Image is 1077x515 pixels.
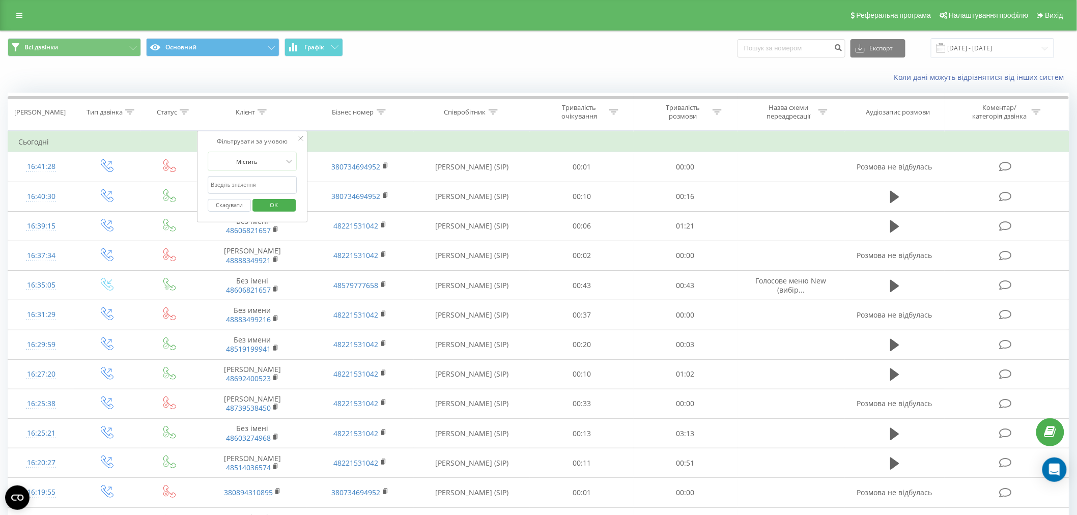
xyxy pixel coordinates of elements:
[226,225,271,235] a: 48606821657
[199,300,306,330] td: Без имени
[226,463,271,472] a: 48514036574
[226,255,271,265] a: 48888349921
[530,300,634,330] td: 00:37
[199,211,306,241] td: Без імені
[199,389,306,418] td: [PERSON_NAME]
[334,221,379,231] a: 48221531042
[857,250,932,260] span: Розмова не відбулась
[414,271,530,300] td: [PERSON_NAME] (SIP)
[970,103,1029,121] div: Коментар/категорія дзвінка
[738,39,845,58] input: Пошук за номером
[756,276,827,295] span: Голосове меню New (вибір...
[530,478,634,507] td: 00:01
[634,152,738,182] td: 00:00
[334,369,379,379] a: 48221531042
[226,433,271,443] a: 48603274968
[634,300,738,330] td: 00:00
[414,389,530,418] td: [PERSON_NAME] (SIP)
[18,423,64,443] div: 16:25:21
[18,453,64,473] div: 16:20:27
[332,162,381,171] a: 380734694952
[8,38,141,56] button: Всі дзвінки
[414,152,530,182] td: [PERSON_NAME] (SIP)
[414,478,530,507] td: [PERSON_NAME] (SIP)
[334,280,379,290] a: 48579777658
[414,359,530,389] td: [PERSON_NAME] (SIP)
[146,38,279,56] button: Основний
[634,359,738,389] td: 01:02
[851,39,905,58] button: Експорт
[857,11,931,19] span: Реферальна програма
[634,241,738,270] td: 00:00
[226,403,271,413] a: 48739538450
[414,182,530,211] td: [PERSON_NAME] (SIP)
[226,374,271,383] a: 48692400523
[530,152,634,182] td: 00:01
[530,211,634,241] td: 00:06
[414,211,530,241] td: [PERSON_NAME] (SIP)
[444,108,486,117] div: Співробітник
[18,275,64,295] div: 16:35:05
[1042,457,1067,482] div: Open Intercom Messenger
[252,199,296,212] button: OK
[87,108,123,117] div: Тип дзвінка
[199,419,306,448] td: Без імені
[530,182,634,211] td: 00:10
[199,241,306,270] td: [PERSON_NAME]
[656,103,710,121] div: Тривалість розмови
[334,458,379,468] a: 48221531042
[530,389,634,418] td: 00:33
[414,419,530,448] td: [PERSON_NAME] (SIP)
[530,359,634,389] td: 00:10
[224,488,273,497] a: 380894310895
[949,11,1028,19] span: Налаштування профілю
[18,305,64,325] div: 16:31:29
[18,364,64,384] div: 16:27:20
[18,157,64,177] div: 16:41:28
[634,182,738,211] td: 00:16
[634,478,738,507] td: 00:00
[334,339,379,349] a: 48221531042
[18,216,64,236] div: 16:39:15
[199,271,306,300] td: Без імені
[14,108,66,117] div: [PERSON_NAME]
[414,448,530,478] td: [PERSON_NAME] (SIP)
[18,246,64,266] div: 16:37:34
[157,108,177,117] div: Статус
[1045,11,1063,19] span: Вихід
[334,428,379,438] a: 48221531042
[552,103,607,121] div: Тривалість очікування
[334,250,379,260] a: 48221531042
[530,448,634,478] td: 00:11
[304,44,324,51] span: Графік
[857,488,932,497] span: Розмова не відбулась
[634,211,738,241] td: 01:21
[18,482,64,502] div: 16:19:55
[414,330,530,359] td: [PERSON_NAME] (SIP)
[414,241,530,270] td: [PERSON_NAME] (SIP)
[530,419,634,448] td: 00:13
[226,344,271,354] a: 48519199941
[634,448,738,478] td: 00:51
[634,330,738,359] td: 00:03
[24,43,58,51] span: Всі дзвінки
[260,197,288,213] span: OK
[199,448,306,478] td: [PERSON_NAME]
[236,108,255,117] div: Клієнт
[634,419,738,448] td: 03:13
[208,199,251,212] button: Скасувати
[332,191,381,201] a: 380734694952
[226,285,271,295] a: 48606821657
[334,310,379,320] a: 48221531042
[226,314,271,324] a: 48883499216
[199,330,306,359] td: Без имени
[334,398,379,408] a: 48221531042
[208,136,297,147] div: Фільтрувати за умовою
[530,241,634,270] td: 00:02
[530,271,634,300] td: 00:43
[866,108,930,117] div: Аудіозапис розмови
[18,187,64,207] div: 16:40:30
[634,389,738,418] td: 00:00
[894,72,1069,82] a: Коли дані можуть відрізнятися вiд інших систем
[18,335,64,355] div: 16:29:59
